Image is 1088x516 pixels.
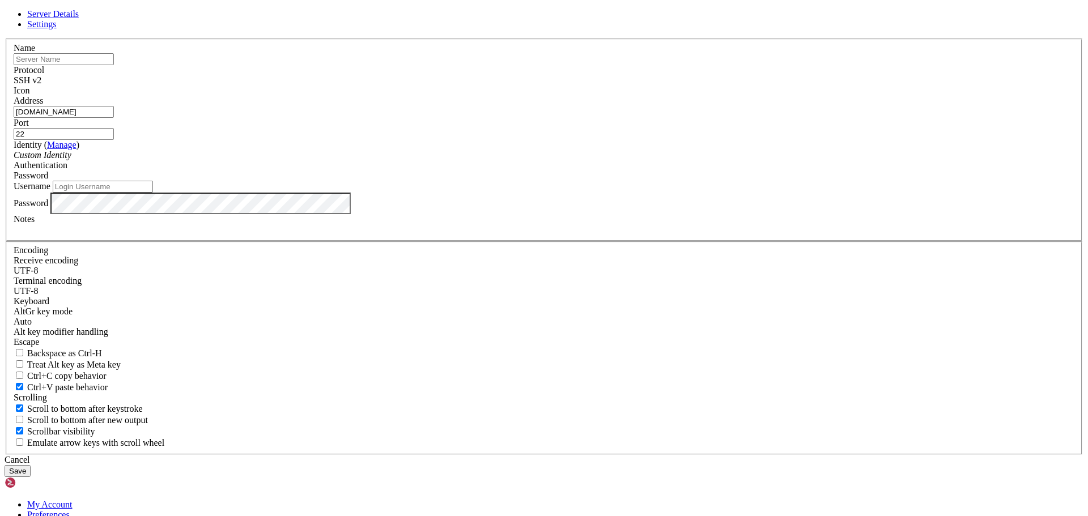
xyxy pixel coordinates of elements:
label: If true, the backspace should send BS ('\x08', aka ^H). Otherwise the backspace key should send '... [14,348,102,358]
label: Scrolling [14,393,47,402]
input: Server Name [14,53,114,65]
input: Backspace as Ctrl-H [16,349,23,356]
div: UTF-8 [14,286,1074,296]
label: Identity [14,140,79,150]
div: UTF-8 [14,266,1074,276]
span: ( ) [44,140,79,150]
input: Scrollbar visibility [16,427,23,434]
label: Controls how the Alt key is handled. Escape: Send an ESC prefix. 8-Bit: Add 128 to the typed char... [14,327,108,336]
span: SSH v2 [14,75,41,85]
label: Authentication [14,160,67,170]
label: Ctrl-C copies if true, send ^C to host if false. Ctrl-Shift-C sends ^C to host if true, copies if... [14,371,107,381]
input: Ctrl+C copy behavior [16,372,23,379]
span: Scrollbar visibility [27,427,95,436]
label: Port [14,118,29,127]
span: Treat Alt key as Meta key [27,360,121,369]
a: Settings [27,19,57,29]
span: Password [14,170,48,180]
span: Ctrl+V paste behavior [27,382,108,392]
span: Backspace as Ctrl-H [27,348,102,358]
span: Auto [14,317,32,326]
div: Password [14,170,1074,181]
label: Icon [14,86,29,95]
label: Username [14,181,50,191]
label: Encoding [14,245,48,255]
span: UTF-8 [14,286,39,296]
a: My Account [27,500,73,509]
input: Ctrl+V paste behavior [16,383,23,390]
label: Scroll to bottom after new output. [14,415,148,425]
label: The default terminal encoding. ISO-2022 enables character map translations (like graphics maps). ... [14,276,82,285]
div: Cancel [5,455,1083,465]
label: Whether the Alt key acts as a Meta key or as a distinct Alt key. [14,360,121,369]
label: Set the expected encoding for data received from the host. If the encodings do not match, visual ... [14,306,73,316]
span: Scroll to bottom after keystroke [27,404,143,413]
i: Custom Identity [14,150,71,160]
div: Escape [14,337,1074,347]
label: Ctrl+V pastes if true, sends ^V to host if false. Ctrl+Shift+V sends ^V to host if true, pastes i... [14,382,108,392]
label: Name [14,43,35,53]
div: Auto [14,317,1074,327]
input: Host Name or IP [14,106,114,118]
input: Scroll to bottom after new output [16,416,23,423]
input: Port Number [14,128,114,140]
input: Scroll to bottom after keystroke [16,404,23,412]
span: Scroll to bottom after new output [27,415,148,425]
div: Custom Identity [14,150,1074,160]
label: The vertical scrollbar mode. [14,427,95,436]
label: When using the alternative screen buffer, and DECCKM (Application Cursor Keys) is active, mouse w... [14,438,164,447]
input: Login Username [53,181,153,193]
label: Whether to scroll to the bottom on any keystroke. [14,404,143,413]
div: SSH v2 [14,75,1074,86]
label: Password [14,198,48,207]
span: UTF-8 [14,266,39,275]
button: Save [5,465,31,477]
label: Address [14,96,43,105]
input: Emulate arrow keys with scroll wheel [16,438,23,446]
img: Shellngn [5,477,70,488]
a: Manage [47,140,76,150]
label: Keyboard [14,296,49,306]
label: Notes [14,214,35,224]
label: Set the expected encoding for data received from the host. If the encodings do not match, visual ... [14,255,78,265]
input: Treat Alt key as Meta key [16,360,23,368]
span: Ctrl+C copy behavior [27,371,107,381]
label: Protocol [14,65,44,75]
span: Escape [14,337,39,347]
a: Server Details [27,9,79,19]
span: Emulate arrow keys with scroll wheel [27,438,164,447]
